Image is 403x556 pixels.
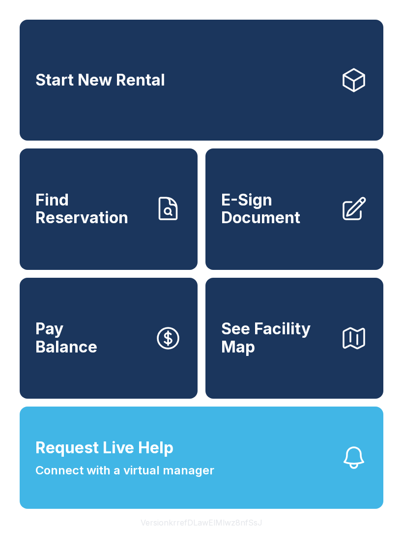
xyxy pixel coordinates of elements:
button: Request Live HelpConnect with a virtual manager [20,407,383,509]
span: Connect with a virtual manager [35,462,214,479]
span: See Facility Map [221,320,332,356]
span: Request Live Help [35,436,173,460]
span: Pay Balance [35,320,97,356]
button: VersionkrrefDLawElMlwz8nfSsJ [133,509,270,536]
button: PayBalance [20,278,198,399]
button: See Facility Map [205,278,383,399]
a: Find Reservation [20,148,198,269]
span: E-Sign Document [221,191,332,227]
a: E-Sign Document [205,148,383,269]
span: Find Reservation [35,191,146,227]
span: Start New Rental [35,71,165,89]
a: Start New Rental [20,20,383,141]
